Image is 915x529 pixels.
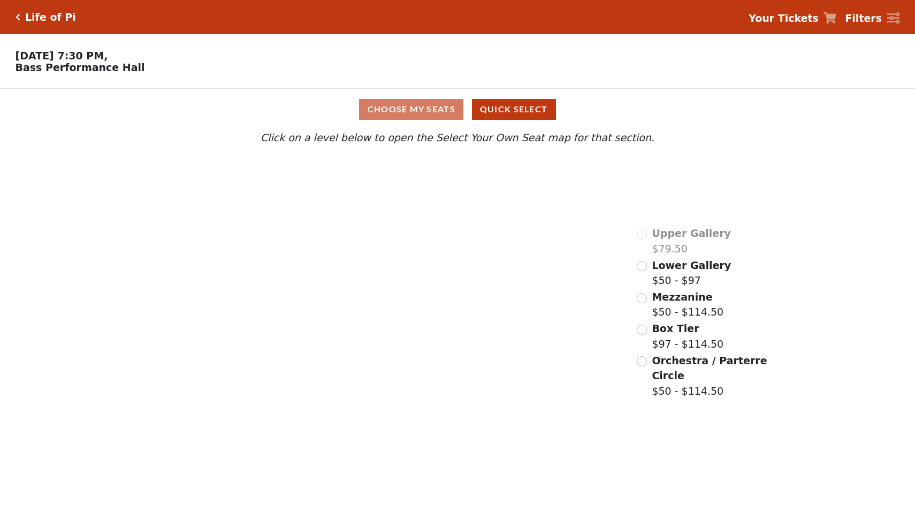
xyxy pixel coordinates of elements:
[652,226,731,256] label: $79.50
[472,99,556,120] button: Quick Select
[210,164,416,213] path: Upper Gallery - Seats Available: 0
[652,355,767,382] span: Orchestra / Parterre Circle
[845,12,882,24] strong: Filters
[16,13,20,21] a: Click here to go back to filters
[122,130,793,145] p: Click on a level below to open the Select Your Own Seat map for that section.
[652,227,731,239] span: Upper Gallery
[749,12,819,24] strong: Your Tickets
[25,11,76,24] h5: Life of Pi
[226,205,444,274] path: Lower Gallery - Seats Available: 167
[652,321,723,351] label: $97 - $114.50
[749,11,836,26] a: Your Tickets
[652,291,712,303] span: Mezzanine
[652,289,723,320] label: $50 - $114.50
[652,353,768,399] label: $50 - $114.50
[324,335,533,461] path: Orchestra / Parterre Circle - Seats Available: 35
[652,258,731,288] label: $50 - $97
[652,259,731,271] span: Lower Gallery
[845,11,899,26] a: Filters
[652,323,699,334] span: Box Tier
